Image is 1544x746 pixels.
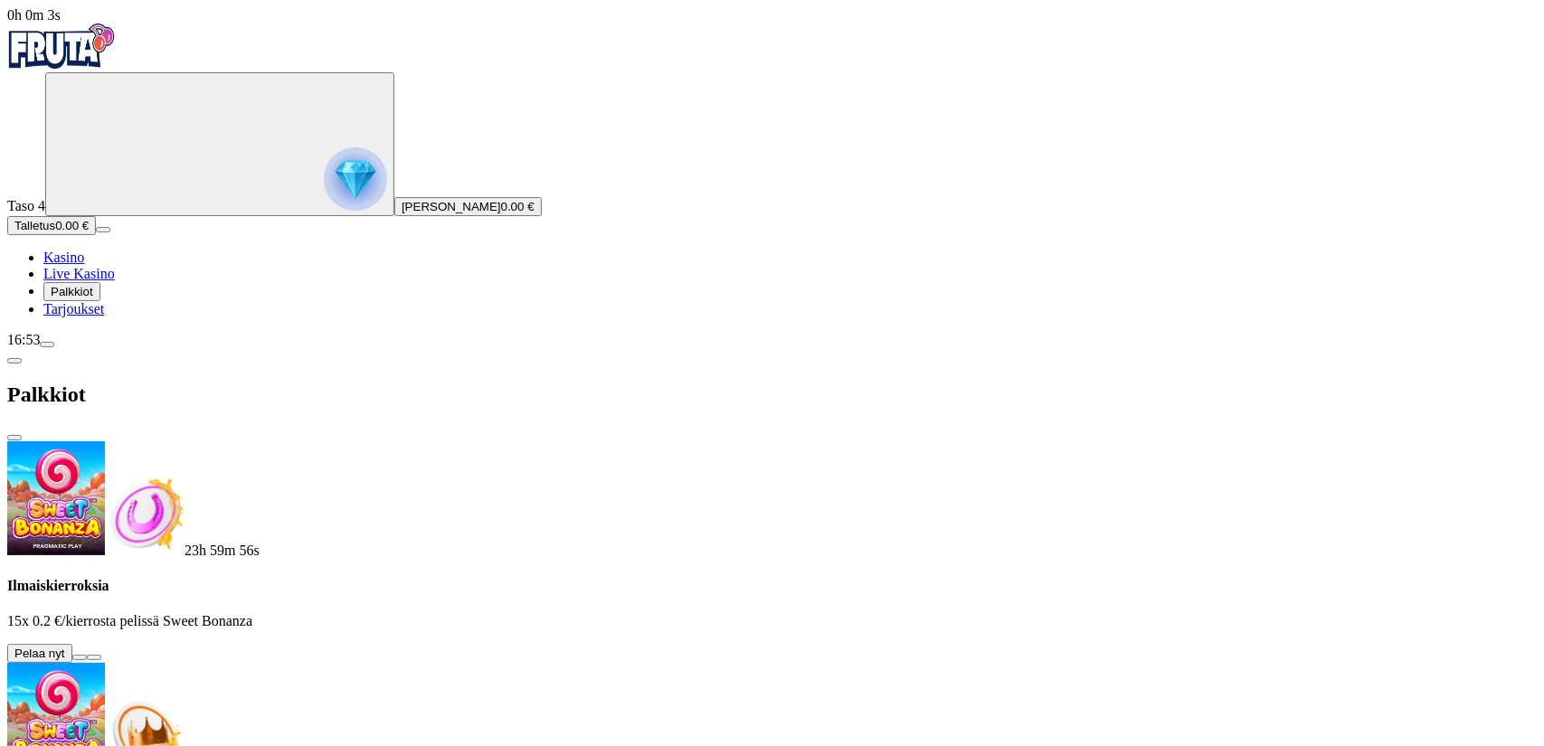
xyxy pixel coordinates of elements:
[402,200,501,213] span: [PERSON_NAME]
[7,435,22,440] button: close
[7,441,105,555] img: Sweet Bonanza
[45,72,394,216] button: reward progress
[96,227,110,232] button: menu
[7,7,61,23] span: user session time
[40,342,54,347] button: menu
[43,250,84,265] a: Kasino
[7,56,116,71] a: Fruta
[51,285,93,298] span: Palkkiot
[14,219,55,232] span: Talletus
[43,266,115,281] a: Live Kasino
[43,301,104,316] a: Tarjoukset
[105,476,185,555] img: Freespins bonus icon
[7,24,116,69] img: Fruta
[185,543,260,558] span: countdown
[87,655,101,660] button: info
[43,282,100,301] button: Palkkiot
[7,216,96,235] button: Talletusplus icon0.00 €
[7,578,1537,594] h4: Ilmaiskierroksia
[7,198,45,213] span: Taso 4
[7,24,1537,317] nav: Primary
[7,613,1537,629] p: 15x 0.2 €/kierrosta pelissä Sweet Bonanza
[501,200,535,213] span: 0.00 €
[7,250,1537,317] nav: Main menu
[14,647,65,660] span: Pelaa nyt
[7,358,22,364] button: chevron-left icon
[7,382,1537,407] h2: Palkkiot
[7,644,72,663] button: Pelaa nyt
[394,197,542,216] button: [PERSON_NAME]0.00 €
[324,147,387,211] img: reward progress
[55,219,89,232] span: 0.00 €
[7,332,40,347] span: 16:53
